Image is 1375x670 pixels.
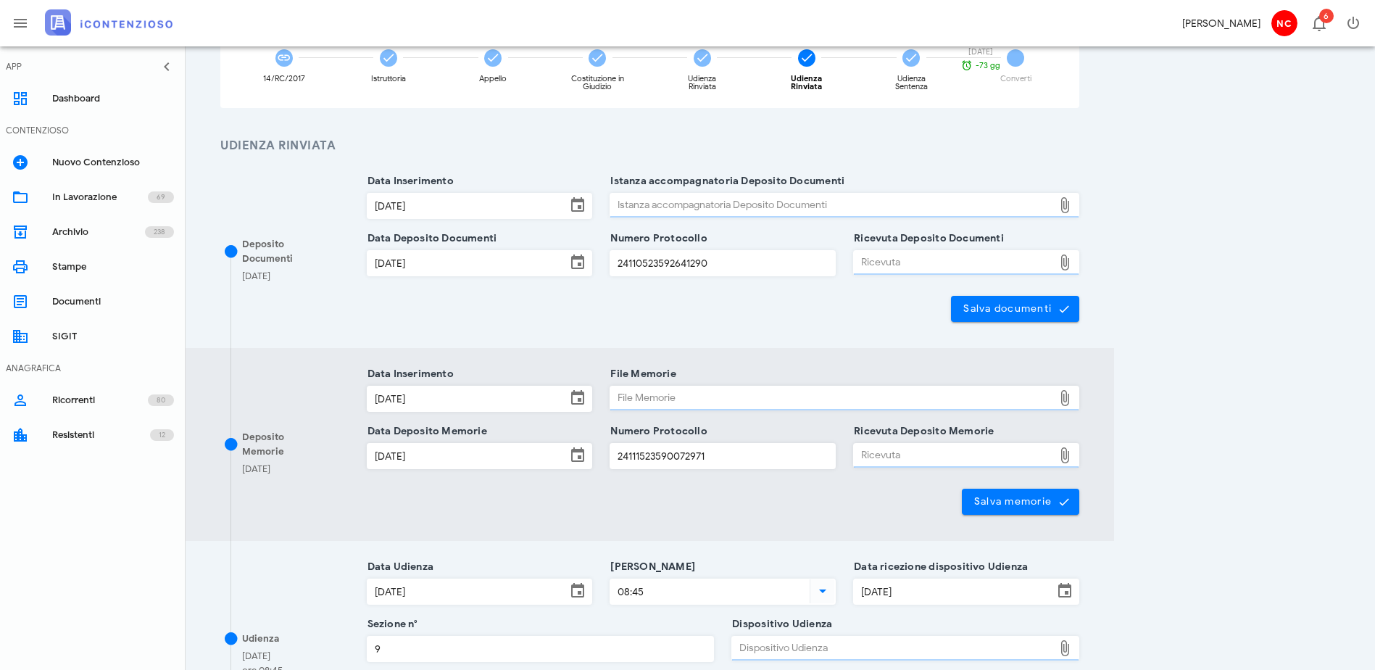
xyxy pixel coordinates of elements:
[363,424,487,439] label: Data Deposito Memorie
[606,367,676,381] label: File Memorie
[363,560,434,574] label: Data Udienza
[732,637,1053,660] div: Dispositivo Udienza
[6,124,69,137] div: CONTENZIOSO
[52,429,150,441] div: Resistenti
[363,617,418,632] label: Sezione n°
[45,9,173,36] img: logo-text-2x.png
[779,75,834,91] div: Udienza Rinviata
[1301,6,1336,41] button: Distintivo
[242,632,279,646] div: Udienza
[610,444,835,468] input: Numero Protocollo
[1319,9,1334,23] span: Distintivo
[479,75,507,83] div: Appello
[849,424,994,439] label: Ricevuta Deposito Memorie
[1271,10,1297,36] span: NC
[849,560,1028,574] label: Data ricezione dispositivo Udienza
[728,617,832,632] label: Dispositivo Udienza
[159,428,165,442] span: 12
[606,174,844,189] label: Istanza accompagnatoria Deposito Documenti
[610,194,1053,217] div: Istanza accompagnatoria Deposito Documenti
[242,462,270,476] div: [DATE]
[363,367,454,381] label: Data Inserimento
[675,75,729,91] div: Udienza Rinviata
[52,157,174,168] div: Nuovo Contenzioso
[52,191,148,203] div: In Lavorazione
[854,251,1053,274] div: Ricevuta
[52,93,174,104] div: Dashboard
[52,226,145,238] div: Archivio
[242,238,293,265] span: Deposito Documenti
[367,637,714,661] input: Sezione n°
[606,231,707,246] label: Numero Protocollo
[1000,75,1031,83] div: Converti
[52,261,174,273] div: Stampe
[951,296,1079,322] button: Salva documenti
[973,495,1068,508] span: Salva memorie
[52,394,148,406] div: Ricorrenti
[610,251,835,276] input: Numero Protocollo
[570,75,625,91] div: Costituzione in Giudizio
[854,444,1053,467] div: Ricevuta
[610,386,1053,410] div: File Memorie
[963,302,1068,315] span: Salva documenti
[849,231,1004,246] label: Ricevuta Deposito Documenti
[157,393,165,408] span: 80
[371,75,406,83] div: Istruttoria
[52,331,174,342] div: SIGIT
[6,362,61,375] div: ANAGRAFICA
[52,296,174,307] div: Documenti
[1007,49,1024,67] span: 8
[263,75,305,83] div: 14/RC/2017
[606,424,707,439] label: Numero Protocollo
[154,225,165,239] span: 238
[363,174,454,189] label: Data Inserimento
[1182,16,1260,31] div: [PERSON_NAME]
[220,137,1079,155] h3: Udienza Rinviata
[242,430,328,458] div: Deposito Memorie
[1266,6,1301,41] button: NC
[363,231,497,246] label: Data Deposito Documenti
[962,489,1080,515] button: Salva memorie
[606,560,695,574] label: [PERSON_NAME]
[242,649,283,663] div: [DATE]
[157,190,165,204] span: 69
[610,579,807,604] input: Ora Udienza
[884,75,939,91] div: Udienza Sentenza
[242,269,270,284] div: [DATE]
